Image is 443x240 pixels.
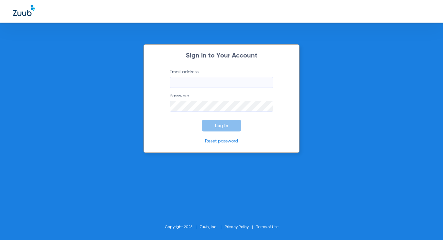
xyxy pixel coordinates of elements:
input: Password [170,101,273,112]
button: Log In [202,120,241,131]
li: Zuub, Inc. [200,224,225,230]
label: Password [170,93,273,112]
a: Reset password [205,139,238,143]
a: Privacy Policy [225,225,249,229]
input: Email address [170,77,273,88]
li: Copyright 2025 [165,224,200,230]
img: Zuub Logo [13,5,35,16]
h2: Sign In to Your Account [160,53,283,59]
a: Terms of Use [256,225,278,229]
label: Email address [170,69,273,88]
span: Log In [215,123,228,128]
